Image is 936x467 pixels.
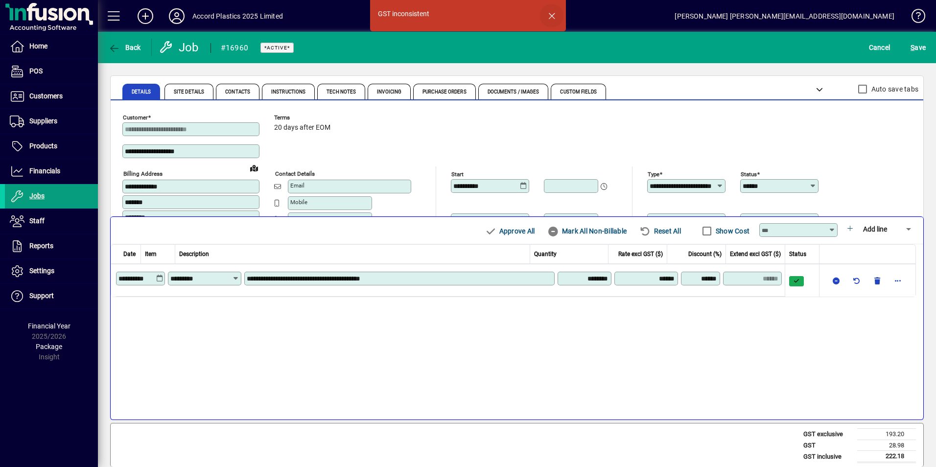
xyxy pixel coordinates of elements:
a: Home [5,34,98,59]
mat-label: Status [741,171,757,178]
div: #16960 [221,40,249,56]
span: Status [789,250,806,258]
span: ave [911,40,926,55]
span: Contacts [225,90,250,94]
span: Financial Year [28,322,70,330]
span: Invoicing [377,90,401,94]
div: [PERSON_NAME] [PERSON_NAME][EMAIL_ADDRESS][DOMAIN_NAME] [675,8,894,24]
span: Products [29,142,57,150]
span: Add line [863,225,887,233]
span: Package [36,343,62,350]
a: Reports [5,234,98,258]
span: Financials [29,167,60,175]
span: 20 days after EOM [274,124,330,132]
span: Reports [29,242,53,250]
span: Date [123,250,136,258]
span: S [911,44,914,51]
span: Home [29,42,47,50]
app-page-header-button: Back [98,39,152,56]
button: Approve All [481,222,538,240]
mat-label: Assigned to [743,216,774,223]
span: Terms [274,115,333,121]
span: Item [145,250,157,258]
span: Mark All Non-Billable [547,223,627,239]
span: Site Details [174,90,204,94]
a: Suppliers [5,109,98,134]
span: Jobs [29,192,45,200]
a: Financials [5,159,98,184]
div: Accord Plastics 2025 Limited [192,8,283,24]
span: Suppliers [29,117,57,125]
button: Mark All Non-Billable [543,222,631,240]
button: Save [908,39,928,56]
span: Staff [29,217,45,225]
a: Support [5,284,98,308]
a: POS [5,59,98,84]
mat-label: Start [451,171,464,178]
span: POS [29,67,43,75]
mat-label: Email [290,182,304,189]
button: Profile [161,7,192,25]
span: Support [29,292,54,300]
td: GST [798,440,857,451]
td: GST inclusive [798,451,857,463]
a: Products [5,134,98,159]
span: Quantity [534,250,557,258]
span: Customers [29,92,63,100]
td: 193.20 [857,429,916,440]
button: Cancel [866,39,893,56]
span: Discount (%) [688,250,722,258]
button: More options [890,273,906,288]
a: Staff [5,209,98,233]
a: Knowledge Base [904,2,924,34]
span: Rate excl GST ($) [618,250,663,258]
mat-label: Bin [650,216,657,223]
button: Back [106,39,143,56]
span: Extend excl GST ($) [730,250,781,258]
span: Back [108,44,141,51]
span: Documents / Images [488,90,539,94]
td: GST exclusive [798,429,857,440]
button: Reset All [635,222,685,240]
span: Instructions [271,90,305,94]
a: Customers [5,84,98,109]
button: Add [130,7,161,25]
mat-label: Type [648,171,659,178]
span: Cancel [869,40,890,55]
span: Tech Notes [327,90,356,94]
a: Settings [5,259,98,283]
td: 28.98 [857,440,916,451]
mat-label: Due [453,216,463,223]
span: Details [132,90,151,94]
mat-label: Mobile [290,199,307,206]
span: Approve All [485,223,535,239]
span: Reset All [639,223,681,239]
mat-label: Customer [123,114,148,121]
span: Settings [29,267,54,275]
span: Description [179,250,209,258]
div: Job [159,40,201,55]
span: Purchase Orders [422,90,467,94]
label: Auto save tabs [869,84,919,94]
a: View on map [246,160,262,176]
td: 222.18 [857,451,916,463]
label: Show Cost [714,226,749,236]
span: Custom Fields [560,90,596,94]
